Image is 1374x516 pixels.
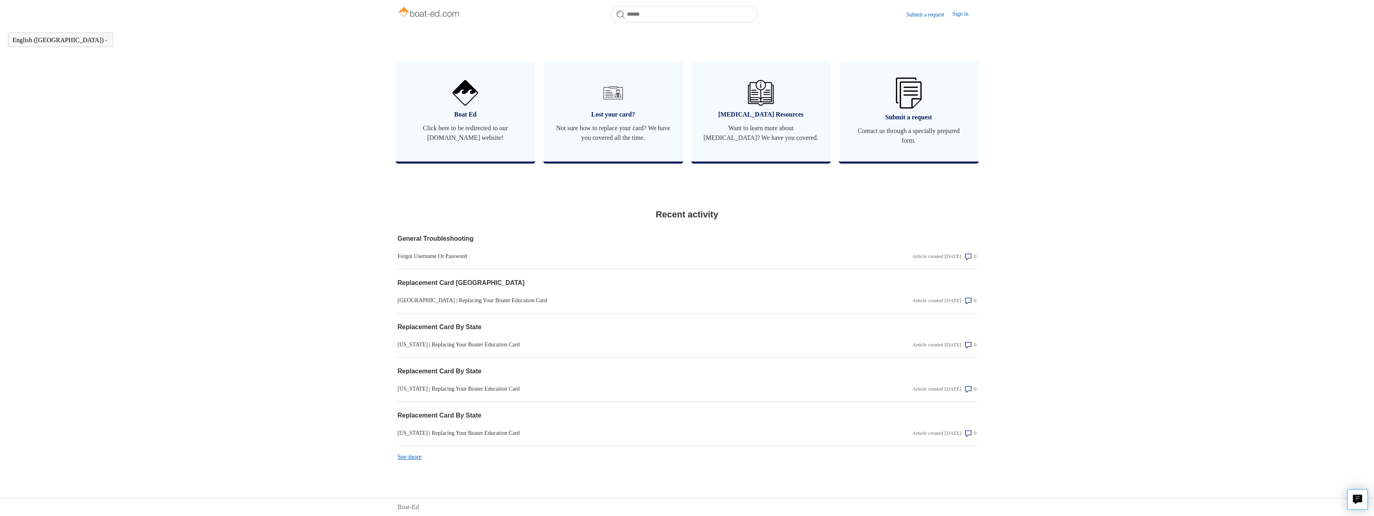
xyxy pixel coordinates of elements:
[12,37,109,44] button: English ([GEOGRAPHIC_DATA])
[396,61,536,162] a: Boat Ed Click here to be redirected to our [DOMAIN_NAME] website!
[398,296,803,305] a: [GEOGRAPHIC_DATA] | Replacing Your Boater Education Card
[398,278,803,288] a: Replacement Card [GEOGRAPHIC_DATA]
[600,80,626,106] img: 01HZPCYVT14CG9T703FEE4SFXC
[748,80,774,106] img: 01HZPCYVZMCNPYXCC0DPA2R54M
[1347,489,1368,510] button: Live chat
[398,453,422,460] a: See more
[398,502,419,512] a: Boat-Ed
[398,234,803,244] a: General Troubleshooting
[912,429,961,437] div: Article created [DATE]
[851,126,967,145] span: Contact us through a specially prepared form.
[912,252,961,260] div: Article created [DATE]
[555,110,671,119] span: Lost your card?
[543,61,683,162] a: Lost your card? Not sure how to replace your card? We have you covered all the time.
[408,123,524,143] span: Click here to be redirected to our [DOMAIN_NAME] website!
[896,78,922,109] img: 01HZPCYW3NK71669VZTW7XY4G9
[555,123,671,143] span: Not sure how to replace your card? We have you covered all the time.
[912,297,961,305] div: Article created [DATE]
[398,5,462,21] img: Boat-Ed Help Center home page
[398,385,803,393] a: [US_STATE] | Replacing Your Boater Education Card
[408,110,524,119] span: Boat Ed
[398,322,803,332] a: Replacement Card By State
[912,385,961,393] div: Article created [DATE]
[398,429,803,437] a: [US_STATE] | Replacing Your Boater Education Card
[851,113,967,122] span: Submit a request
[703,123,819,143] span: Want to learn more about [MEDICAL_DATA]? We have you covered.
[952,10,976,19] a: Sign in
[839,61,979,162] a: Submit a request Contact us through a specially prepared form.
[906,10,952,19] a: Submit a request
[610,6,758,23] input: Search
[452,80,478,106] img: 01HZPCYVNCVF44JPJQE4DN11EA
[398,411,803,420] a: Replacement Card By State
[691,61,831,162] a: [MEDICAL_DATA] Resources Want to learn more about [MEDICAL_DATA]? We have you covered.
[398,208,977,221] h2: Recent activity
[703,110,819,119] span: [MEDICAL_DATA] Resources
[398,340,803,349] a: [US_STATE] | Replacing Your Boater Education Card
[398,367,803,376] a: Replacement Card By State
[398,252,803,260] a: Forgot Username Or Password
[912,341,961,349] div: Article created [DATE]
